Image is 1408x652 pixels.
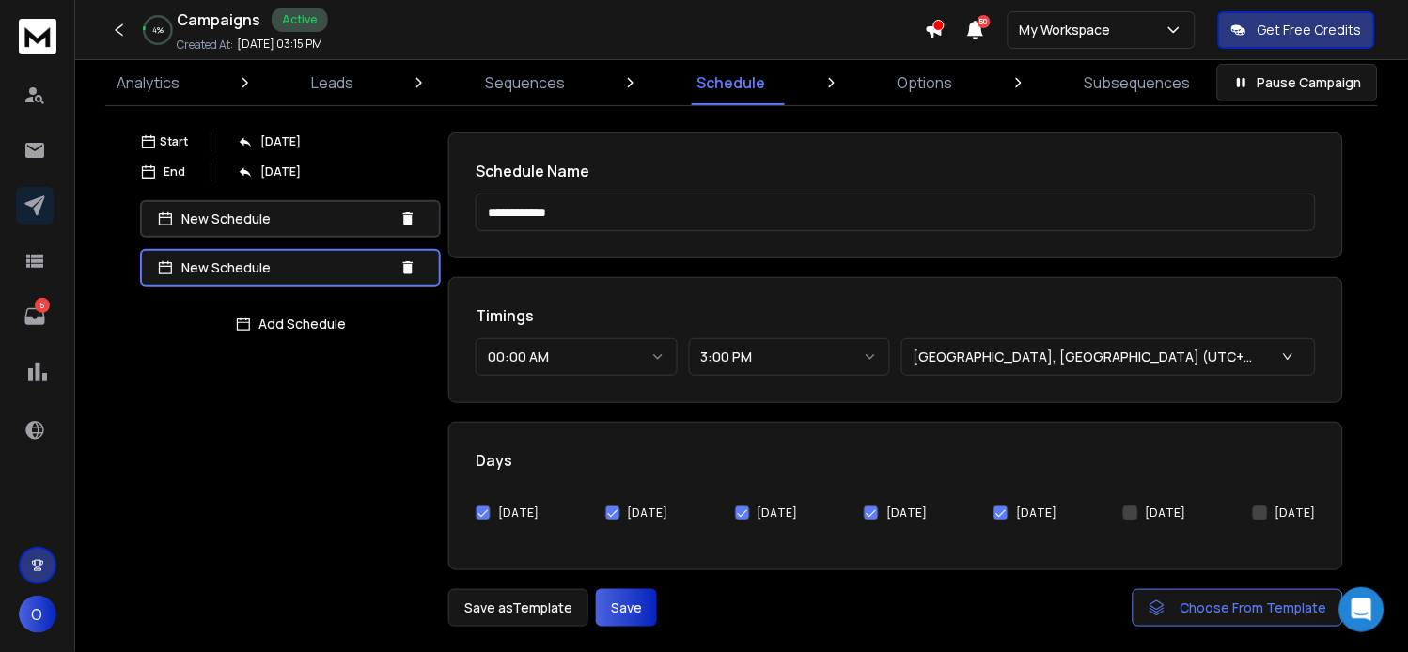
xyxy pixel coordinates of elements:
[1258,21,1362,39] p: Get Free Credits
[311,71,353,94] p: Leads
[161,134,189,149] p: Start
[177,38,233,53] p: Created At:
[1217,64,1378,101] button: Pause Campaign
[117,71,180,94] p: Analytics
[476,338,678,376] button: 00:00 AM
[1218,11,1375,49] button: Get Free Credits
[181,210,392,228] p: New Schedule
[177,8,260,31] h1: Campaigns
[105,60,191,105] a: Analytics
[19,596,56,633] button: O
[181,258,392,277] p: New Schedule
[476,449,1316,472] h1: Days
[476,304,1316,327] h1: Timings
[260,164,301,179] p: [DATE]
[19,19,56,54] img: logo
[978,15,991,28] span: 50
[596,589,657,627] button: Save
[1275,505,1316,520] label: [DATE]
[1146,505,1186,520] label: [DATE]
[898,71,953,94] p: Options
[272,8,328,32] div: Active
[164,164,185,179] p: End
[448,589,588,627] button: Save asTemplate
[1085,71,1191,94] p: Subsequences
[260,134,301,149] p: [DATE]
[1016,505,1056,520] label: [DATE]
[886,505,927,520] label: [DATE]
[300,60,365,105] a: Leads
[1339,587,1385,632] div: Open Intercom Messenger
[689,338,891,376] button: 3:00 PM
[697,71,766,94] p: Schedule
[498,505,539,520] label: [DATE]
[886,60,964,105] a: Options
[237,37,322,52] p: [DATE] 03:15 PM
[1181,598,1327,617] span: Choose From Template
[628,505,668,520] label: [DATE]
[1133,589,1343,627] button: Choose From Template
[914,348,1265,366] p: [GEOGRAPHIC_DATA], [GEOGRAPHIC_DATA] (UTC+3:00)
[476,160,1316,182] h1: Schedule Name
[1073,60,1202,105] a: Subsequences
[474,60,576,105] a: Sequences
[152,24,164,36] p: 4 %
[140,305,441,343] button: Add Schedule
[686,60,777,105] a: Schedule
[485,71,565,94] p: Sequences
[1020,21,1119,39] p: My Workspace
[35,298,50,313] p: 5
[758,505,798,520] label: [DATE]
[16,298,54,335] a: 5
